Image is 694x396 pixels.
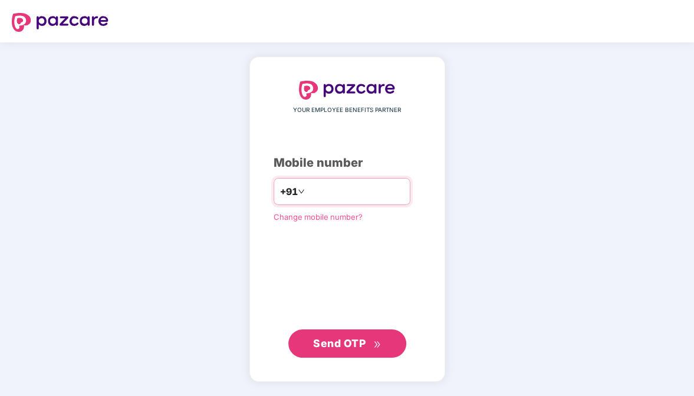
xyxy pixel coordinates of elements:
img: logo [299,81,396,100]
span: Send OTP [313,337,366,349]
span: +91 [280,184,298,199]
span: down [298,188,305,195]
button: Send OTPdouble-right [288,329,406,358]
span: YOUR EMPLOYEE BENEFITS PARTNER [293,105,401,115]
a: Change mobile number? [274,212,363,222]
div: Mobile number [274,154,421,172]
span: double-right [373,341,381,348]
img: logo [12,13,108,32]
